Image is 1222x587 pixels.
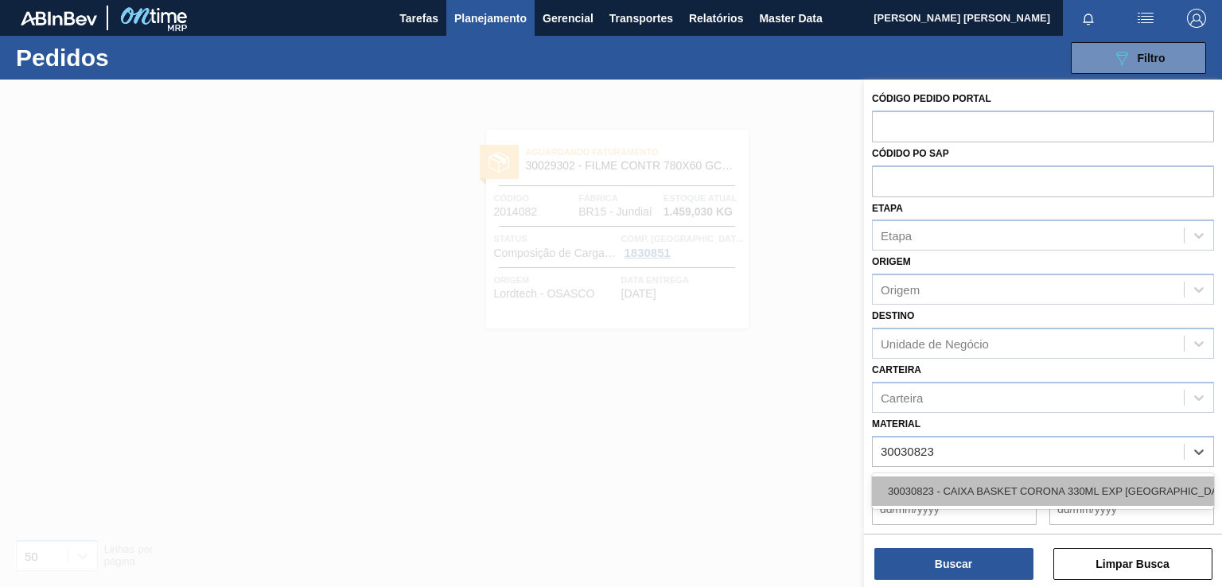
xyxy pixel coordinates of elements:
[1071,42,1206,74] button: Filtro
[872,476,1214,506] div: 30030823 - CAIXA BASKET CORONA 330ML EXP [GEOGRAPHIC_DATA]
[872,93,991,104] label: Código Pedido Portal
[872,148,949,159] label: Códido PO SAP
[16,49,244,67] h1: Pedidos
[689,9,743,28] span: Relatórios
[872,256,911,267] label: Origem
[872,310,914,321] label: Destino
[1136,9,1155,28] img: userActions
[609,9,673,28] span: Transportes
[872,418,920,430] label: Material
[1049,493,1214,525] input: dd/mm/yyyy
[543,9,593,28] span: Gerencial
[759,9,822,28] span: Master Data
[21,11,97,25] img: TNhmsLtSVTkK8tSr43FrP2fwEKptu5GPRR3wAAAABJRU5ErkJggg==
[881,336,989,350] div: Unidade de Negócio
[399,9,438,28] span: Tarefas
[881,229,912,243] div: Etapa
[454,9,527,28] span: Planejamento
[872,529,1037,552] label: Hora entrega de
[1049,529,1214,552] label: Hora entrega até
[872,203,903,214] label: Etapa
[881,391,923,404] div: Carteira
[872,364,921,375] label: Carteira
[1138,52,1166,64] span: Filtro
[1063,7,1114,29] button: Notificações
[1187,9,1206,28] img: Logout
[872,493,1037,525] input: dd/mm/yyyy
[881,283,920,297] div: Origem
